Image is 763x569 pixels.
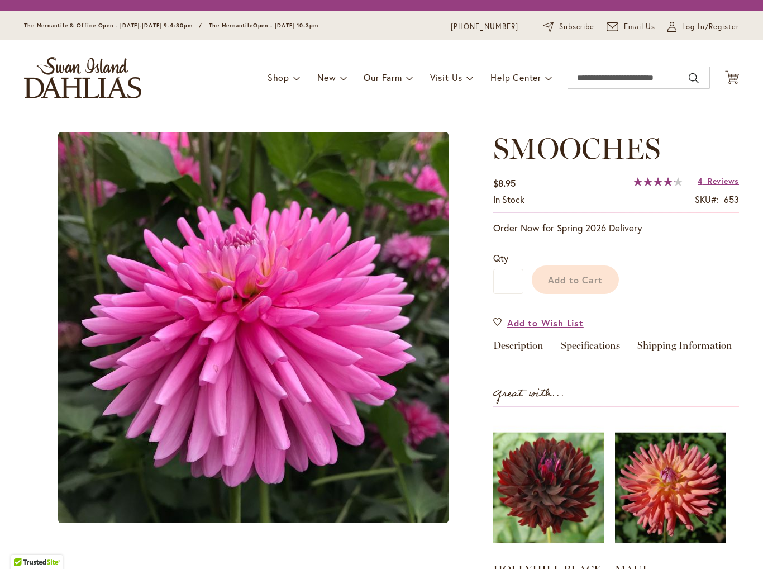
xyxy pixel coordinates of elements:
[507,316,584,329] span: Add to Wish List
[561,340,620,357] a: Specifications
[451,21,518,32] a: [PHONE_NUMBER]
[689,69,699,87] button: Search
[493,385,565,403] strong: Great with...
[607,21,656,32] a: Email Us
[695,193,719,205] strong: SKU
[490,72,541,83] span: Help Center
[253,22,318,29] span: Open - [DATE] 10-3pm
[667,21,739,32] a: Log In/Register
[724,193,739,206] div: 653
[615,419,726,557] img: MAUI
[493,316,584,329] a: Add to Wish List
[493,177,516,189] span: $8.95
[493,131,660,166] span: SMOOCHES
[543,21,594,32] a: Subscribe
[624,21,656,32] span: Email Us
[493,419,604,557] img: HOLLYHILL BLACK BEAUTY
[493,221,739,235] p: Order Now for Spring 2026 Delivery
[493,340,543,357] a: Description
[24,57,141,98] a: store logo
[637,340,732,357] a: Shipping Information
[317,72,336,83] span: New
[493,252,508,264] span: Qty
[559,21,594,32] span: Subscribe
[698,176,703,186] span: 4
[364,72,402,83] span: Our Farm
[633,177,683,186] div: 85%
[708,176,739,186] span: Reviews
[493,340,739,357] div: Detailed Product Info
[58,132,449,523] img: main product photo
[493,193,524,205] span: In stock
[430,72,462,83] span: Visit Us
[698,176,739,186] a: 4 Reviews
[493,193,524,206] div: Availability
[682,21,739,32] span: Log In/Register
[24,22,253,29] span: The Mercantile & Office Open - [DATE]-[DATE] 9-4:30pm / The Mercantile
[268,72,289,83] span: Shop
